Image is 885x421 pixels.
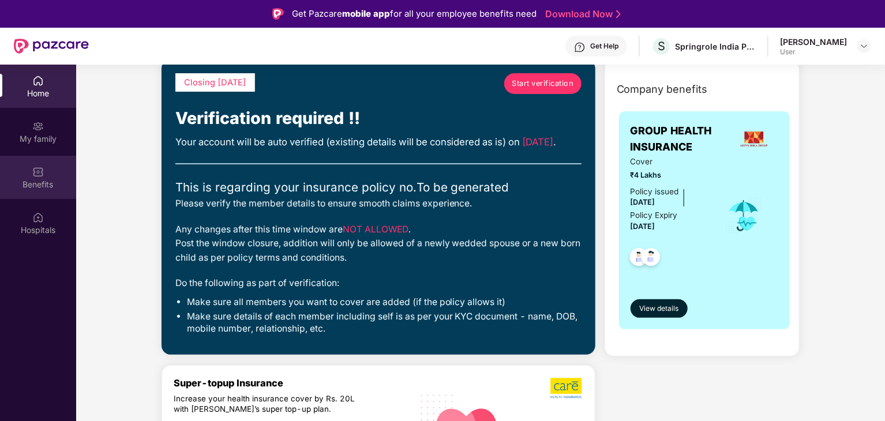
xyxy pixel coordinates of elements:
div: User [780,47,847,57]
div: Do the following as part of verification: [175,276,582,291]
img: b5dec4f62d2307b9de63beb79f102df3.png [550,377,583,399]
div: [PERSON_NAME] [780,36,847,47]
span: [DATE] [631,198,655,206]
img: svg+xml;base64,PHN2ZyBpZD0iSGVscC0zMngzMiIgeG1sbnM9Imh0dHA6Ly93d3cudzMub3JnLzIwMDAvc3ZnIiB3aWR0aD... [574,42,586,53]
span: Cover [631,156,710,168]
img: svg+xml;base64,PHN2ZyB3aWR0aD0iMjAiIGhlaWdodD0iMjAiIHZpZXdCb3g9IjAgMCAyMCAyMCIgZmlsbD0ibm9uZSIgeG... [32,121,44,132]
img: svg+xml;base64,PHN2ZyB4bWxucz0iaHR0cDovL3d3dy53My5vcmcvMjAwMC9zdmciIHdpZHRoPSI0OC45NDMiIGhlaWdodD... [625,245,653,273]
img: icon [725,197,763,235]
img: svg+xml;base64,PHN2ZyBpZD0iQmVuZWZpdHMiIHhtbG5zPSJodHRwOi8vd3d3LnczLm9yZy8yMDAwL3N2ZyIgd2lkdGg9Ij... [32,166,44,178]
span: [DATE] [631,222,655,231]
strong: mobile app [342,8,390,19]
div: Your account will be auto verified (existing details will be considered as is) on . [175,134,582,149]
span: ₹4 Lakhs [631,170,710,181]
div: Springrole India Private Limited [675,41,756,52]
div: Super-topup Insurance [174,377,412,389]
img: svg+xml;base64,PHN2ZyBpZD0iRHJvcGRvd24tMzJ4MzIiIHhtbG5zPSJodHRwOi8vd3d3LnczLm9yZy8yMDAwL3N2ZyIgd2... [860,42,869,51]
div: Policy Expiry [631,209,678,221]
span: View details [639,303,678,314]
img: svg+xml;base64,PHN2ZyBpZD0iSG9tZSIgeG1sbnM9Imh0dHA6Ly93d3cudzMub3JnLzIwMDAvc3ZnIiB3aWR0aD0iMjAiIG... [32,75,44,87]
div: Increase your health insurance cover by Rs. 20L with [PERSON_NAME]’s super top-up plan. [174,394,363,415]
li: Make sure details of each member including self is as per your KYC document - name, DOB, mobile n... [187,311,582,335]
span: Company benefits [617,81,708,97]
span: S [658,39,665,53]
div: Verification required !! [175,106,582,131]
a: Download Now [545,8,617,20]
div: Policy issued [631,186,679,198]
a: Start verification [504,73,582,94]
img: Stroke [616,8,621,20]
span: [DATE] [523,136,554,148]
div: Get Help [590,42,618,51]
span: Closing [DATE] [184,77,246,88]
img: svg+xml;base64,PHN2ZyB4bWxucz0iaHR0cDovL3d3dy53My5vcmcvMjAwMC9zdmciIHdpZHRoPSI0OC45NDMiIGhlaWdodD... [637,245,665,273]
div: Any changes after this time window are . Post the window closure, addition will only be allowed o... [175,223,582,265]
img: Logo [272,8,284,20]
span: GROUP HEALTH INSURANCE [631,123,730,156]
img: New Pazcare Logo [14,39,89,54]
img: insurerLogo [738,123,770,155]
div: Please verify the member details to ensure smooth claims experience. [175,197,582,211]
span: Start verification [512,78,573,89]
span: NOT ALLOWED [343,224,408,235]
div: Get Pazcare for all your employee benefits need [292,7,537,21]
li: Make sure all members you want to cover are added (if the policy allows it) [187,296,582,309]
img: svg+xml;base64,PHN2ZyBpZD0iSG9zcGl0YWxzIiB4bWxucz0iaHR0cDovL3d3dy53My5vcmcvMjAwMC9zdmciIHdpZHRoPS... [32,212,44,223]
div: This is regarding your insurance policy no. To be generated [175,178,582,197]
button: View details [631,299,688,318]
